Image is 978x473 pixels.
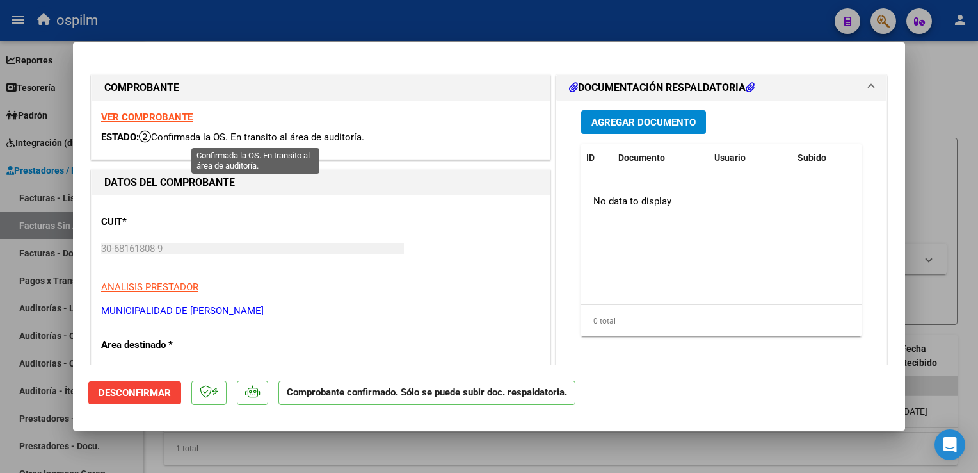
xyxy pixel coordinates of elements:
div: 0 total [581,305,862,337]
p: Area destinado * [101,338,233,353]
span: ID [586,153,595,163]
button: Desconfirmar [88,381,181,404]
a: VER COMPROBANTE [101,112,193,123]
datatable-header-cell: Acción [856,144,920,172]
p: Comprobante confirmado. Sólo se puede subir doc. respaldatoria. [278,381,575,406]
div: No data to display [581,185,857,217]
span: Desconfirmar [99,387,171,399]
div: DOCUMENTACIÓN RESPALDATORIA [556,101,886,367]
datatable-header-cell: ID [581,144,613,172]
button: Agregar Documento [581,110,706,134]
span: Confirmada la OS. En transito al área de auditoría. [139,131,364,143]
span: Documento [618,153,665,163]
mat-expansion-panel-header: DOCUMENTACIÓN RESPALDATORIA [556,75,886,101]
strong: DATOS DEL COMPROBANTE [104,176,235,188]
span: Subido [798,153,826,163]
div: Open Intercom Messenger [934,429,965,460]
span: ESTADO: [101,131,139,143]
p: MUNICIPALIDAD DE [PERSON_NAME] [101,304,540,319]
strong: COMPROBANTE [104,81,179,94]
datatable-header-cell: Usuario [709,144,792,172]
h1: DOCUMENTACIÓN RESPALDATORIA [569,80,755,95]
span: ANALISIS PRESTADOR [101,281,198,293]
span: Agregar Documento [591,117,696,128]
p: CUIT [101,215,233,229]
datatable-header-cell: Documento [613,144,709,172]
datatable-header-cell: Subido [792,144,856,172]
span: Usuario [714,153,746,163]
